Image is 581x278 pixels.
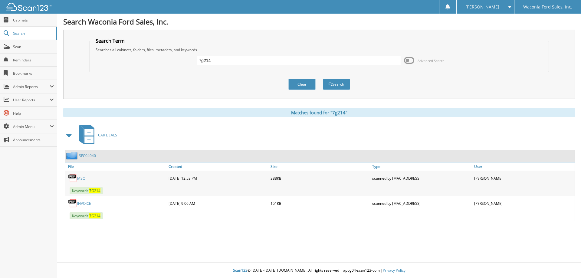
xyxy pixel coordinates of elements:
img: folder2.png [66,152,79,159]
div: 388KB [269,172,371,184]
span: Admin Menu [13,124,50,129]
button: Search [323,79,350,90]
div: Matches found for "7g214" [63,108,575,117]
span: 7G214 [89,188,100,193]
div: Searches all cabinets, folders, files, metadata, and keywords [93,47,546,52]
span: Help [13,111,54,116]
a: Privacy Policy [383,268,405,273]
a: User [473,162,575,171]
span: Bookmarks [13,71,54,76]
span: Waconia Ford Sales, Inc. [523,5,572,9]
a: INVOICE [77,201,91,206]
iframe: Chat Widget [551,249,581,278]
span: Cabinets [13,18,54,23]
span: User Reports [13,97,50,103]
a: Type [371,162,473,171]
span: Announcements [13,137,54,142]
legend: Search Term [93,38,128,44]
span: Scan [13,44,54,49]
img: PDF.png [68,199,77,208]
div: [PERSON_NAME] [473,197,575,209]
div: © [DATE]-[DATE] [DOMAIN_NAME]. All rights reserved | appg04-scan123-com | [57,263,581,278]
div: scanned by [MAC_ADDRESS] [371,172,473,184]
span: Keywords: [70,187,103,194]
div: scanned by [MAC_ADDRESS] [371,197,473,209]
div: [DATE] 12:53 PM [167,172,269,184]
button: Clear [288,79,316,90]
span: [PERSON_NAME] [465,5,499,9]
a: Created [167,162,269,171]
h1: Search Waconia Ford Sales, Inc. [63,17,575,27]
span: Advanced Search [418,58,445,63]
span: CAR DEALS [98,132,117,138]
span: Search [13,31,53,36]
a: MSO [77,176,85,181]
span: Keywords: [70,212,103,219]
span: Reminders [13,57,54,63]
span: Admin Reports [13,84,50,89]
span: 7G214 [89,213,100,218]
a: SFC04040 [79,153,96,158]
a: File [65,162,167,171]
div: [PERSON_NAME] [473,172,575,184]
div: 151KB [269,197,371,209]
a: Size [269,162,371,171]
div: [DATE] 9:06 AM [167,197,269,209]
a: CAR DEALS [75,123,117,147]
img: scan123-logo-white.svg [6,3,51,11]
img: PDF.png [68,174,77,183]
span: Scan123 [233,268,248,273]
